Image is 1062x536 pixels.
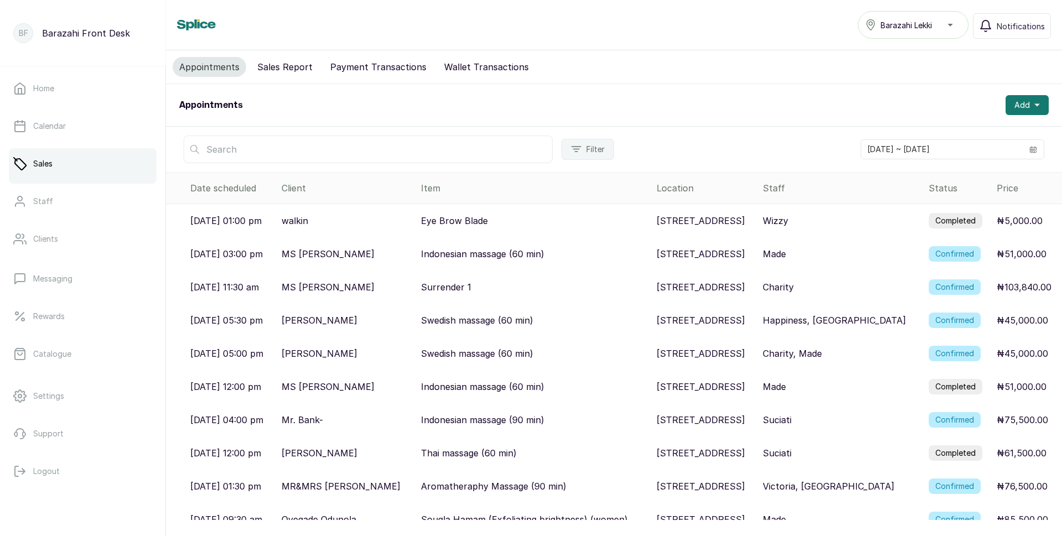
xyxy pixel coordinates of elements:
p: Made [763,247,786,261]
p: Indonesian massage (60 min) [421,380,544,393]
p: Oyegade Odunola [282,513,356,526]
p: [DATE] 01:30 pm [190,480,261,493]
p: [DATE] 03:00 pm [190,247,263,261]
p: Made [763,513,786,526]
span: Add [1014,100,1030,111]
p: Indonesian massage (60 min) [421,247,544,261]
button: Payment Transactions [324,57,433,77]
p: ₦45,000.00 [997,314,1048,327]
p: ₦76,500.00 [997,480,1048,493]
input: Search [184,136,553,163]
p: Staff [33,196,53,207]
svg: calendar [1029,145,1037,153]
p: Made [763,380,786,393]
p: [PERSON_NAME] [282,347,357,360]
a: Home [9,73,157,104]
span: Notifications [997,20,1045,32]
button: Add [1006,95,1049,115]
p: [DATE] 05:30 pm [190,314,263,327]
p: [STREET_ADDRESS] [657,347,745,360]
button: Appointments [173,57,246,77]
p: [STREET_ADDRESS] [657,314,745,327]
p: ₦51,000.00 [997,247,1047,261]
input: Select date [861,140,1023,159]
a: Catalogue [9,339,157,370]
p: Clients [33,233,58,244]
p: [STREET_ADDRESS] [657,413,745,426]
p: Indonesian massage (90 min) [421,413,544,426]
label: Confirmed [929,279,981,295]
p: [PERSON_NAME] [282,446,357,460]
a: Support [9,418,157,449]
a: Messaging [9,263,157,294]
p: [DATE] 12:00 pm [190,446,261,460]
label: Confirmed [929,313,981,328]
p: Eye Brow Blade [421,214,488,227]
span: Barazahi Lekki [881,19,932,31]
a: Rewards [9,301,157,332]
p: [DATE] 09:30 am [190,513,262,526]
label: Completed [929,445,982,461]
p: [DATE] 05:00 pm [190,347,263,360]
p: Rewards [33,311,65,322]
p: Happiness, [GEOGRAPHIC_DATA] [763,314,906,327]
label: Confirmed [929,412,981,428]
p: [STREET_ADDRESS] [657,380,745,393]
p: Wizzy [763,214,788,227]
p: [DATE] 12:00 pm [190,380,261,393]
p: Souqla Hamam (Exfoliating brightness) (women) [421,513,628,526]
div: Price [997,181,1058,195]
p: Thai massage (60 min) [421,446,517,460]
p: Logout [33,466,60,477]
p: BF [19,28,28,39]
p: Charity, Made [763,347,822,360]
p: MS [PERSON_NAME] [282,380,374,393]
p: [STREET_ADDRESS] [657,513,745,526]
p: Suciati [763,413,792,426]
p: Victoria, [GEOGRAPHIC_DATA] [763,480,894,493]
label: Confirmed [929,246,981,262]
p: Aromatheraphy Massage (90 min) [421,480,566,493]
p: [STREET_ADDRESS] [657,280,745,294]
div: Staff [763,181,920,195]
div: Location [657,181,754,195]
a: Clients [9,223,157,254]
a: Sales [9,148,157,179]
div: Item [421,181,648,195]
p: Home [33,83,54,94]
p: [STREET_ADDRESS] [657,446,745,460]
p: Suciati [763,446,792,460]
p: ₦45,000.00 [997,347,1048,360]
p: ₦5,000.00 [997,214,1043,227]
label: Confirmed [929,346,981,361]
p: Calendar [33,121,66,132]
p: Catalogue [33,348,71,360]
label: Completed [929,379,982,394]
p: ₦61,500.00 [997,446,1047,460]
p: Settings [33,391,64,402]
p: [DATE] 01:00 pm [190,214,262,227]
div: Client [282,181,412,195]
a: Calendar [9,111,157,142]
button: Filter [561,139,614,160]
label: Confirmed [929,478,981,494]
p: Swedish massage (60 min) [421,314,533,327]
p: Charity [763,280,794,294]
p: MS [PERSON_NAME] [282,247,374,261]
label: Confirmed [929,512,981,527]
button: Notifications [973,13,1051,39]
div: Date scheduled [190,181,273,195]
p: [PERSON_NAME] [282,314,357,327]
p: Surrender 1 [421,280,471,294]
a: Settings [9,381,157,412]
h1: Appointments [179,98,243,112]
p: MS [PERSON_NAME] [282,280,374,294]
p: [STREET_ADDRESS] [657,247,745,261]
p: Barazahi Front Desk [42,27,130,40]
button: Logout [9,456,157,487]
p: Mr. Bank- [282,413,323,426]
button: Barazahi Lekki [858,11,969,39]
p: [STREET_ADDRESS] [657,480,745,493]
label: Completed [929,213,982,228]
button: Wallet Transactions [438,57,535,77]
